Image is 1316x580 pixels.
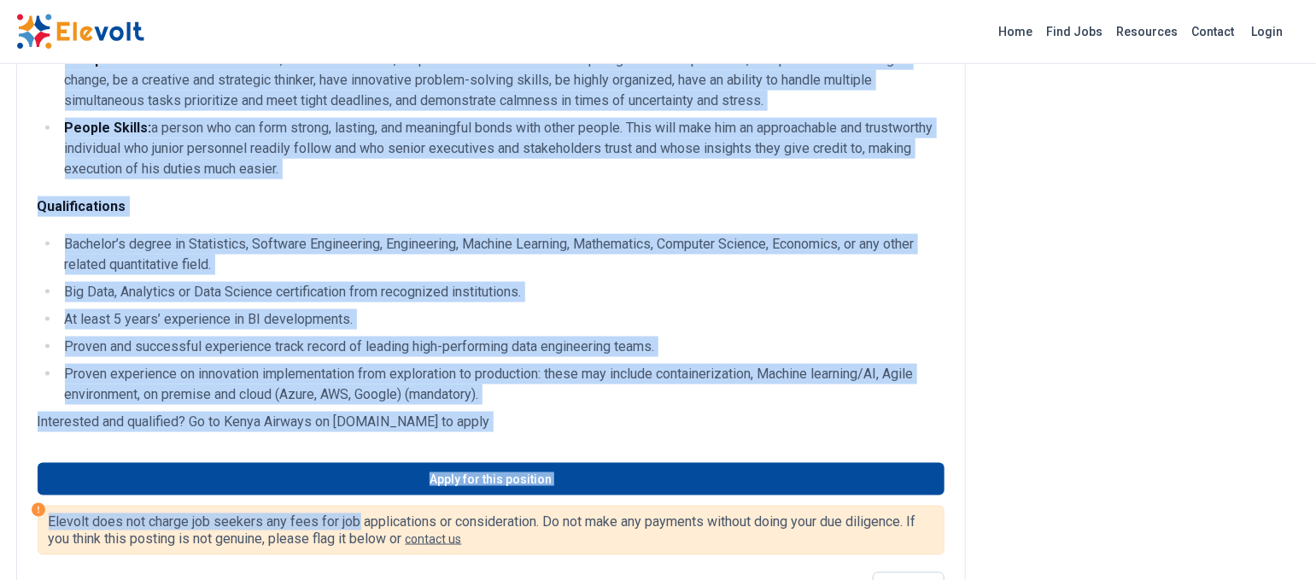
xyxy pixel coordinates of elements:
[1185,18,1242,45] a: Contact
[60,364,945,405] li: Proven experience on innovation implementation from exploration to production: these may include ...
[65,120,152,136] strong: People Skills:
[1110,18,1185,45] a: Resources
[60,337,945,357] li: Proven and successful experience track record of leading high-performing data engineering teams.
[16,14,144,50] img: Elevolt
[60,50,945,111] li: A team-builder, be result-oriented, be proactive and self-driven requiring minimal supervision, b...
[49,513,933,548] p: Elevolt does not charge job seekers any fees for job applications or consideration. Do not make a...
[38,412,945,432] p: Interested and qualified? Go to Kenya Airways on [DOMAIN_NAME] to apply
[60,234,945,275] li: Bachelor’s degree in Statistics, Software Engineering, Engineering, Machine Learning, Mathematics...
[60,309,945,330] li: At least 5 years’ experience in BI developments.
[60,118,945,179] li: a person who can form strong, lasting, and meaningful bonds with other people. This will make him...
[60,282,945,302] li: Big Data, Analytics or Data Science certification from recognized institutions.
[406,532,462,546] a: contact us
[38,463,945,495] a: Apply for this position
[38,198,126,214] strong: Qualifications
[1040,18,1110,45] a: Find Jobs
[1231,498,1316,580] iframe: Chat Widget
[992,18,1040,45] a: Home
[1242,15,1294,49] a: Login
